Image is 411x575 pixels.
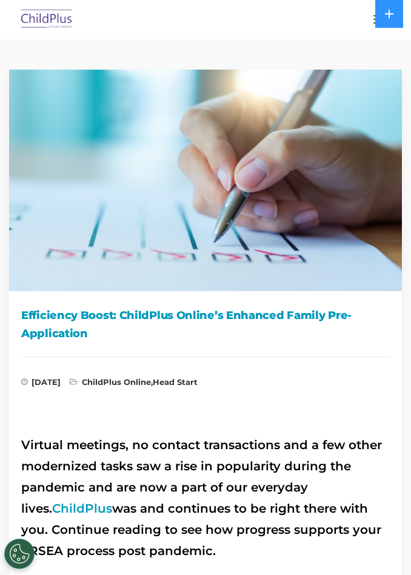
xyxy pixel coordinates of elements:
h2: Virtual meetings, no contact transactions and a few other modernized tasks saw a rise in populari... [21,435,390,562]
span: , [70,378,198,390]
img: ChildPlus by Procare Solutions [18,5,75,34]
a: ChildPlus Online [82,377,151,387]
button: Cookies Settings [4,539,35,569]
h1: Efficiency Boost: ChildPlus Online’s Enhanced Family Pre-Application [21,306,390,343]
a: Head Start [153,377,198,387]
span: [DATE] [21,378,61,390]
a: ChildPlus [52,501,112,516]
